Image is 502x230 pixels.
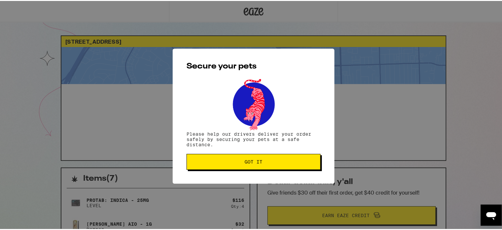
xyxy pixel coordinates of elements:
[186,153,320,169] button: Got it
[245,159,262,163] span: Got it
[226,76,281,130] img: pets
[186,62,320,69] h2: Secure your pets
[186,130,320,146] p: Please help our drivers deliver your order safely by securing your pets at a safe distance.
[481,204,502,225] iframe: Button to launch messaging window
